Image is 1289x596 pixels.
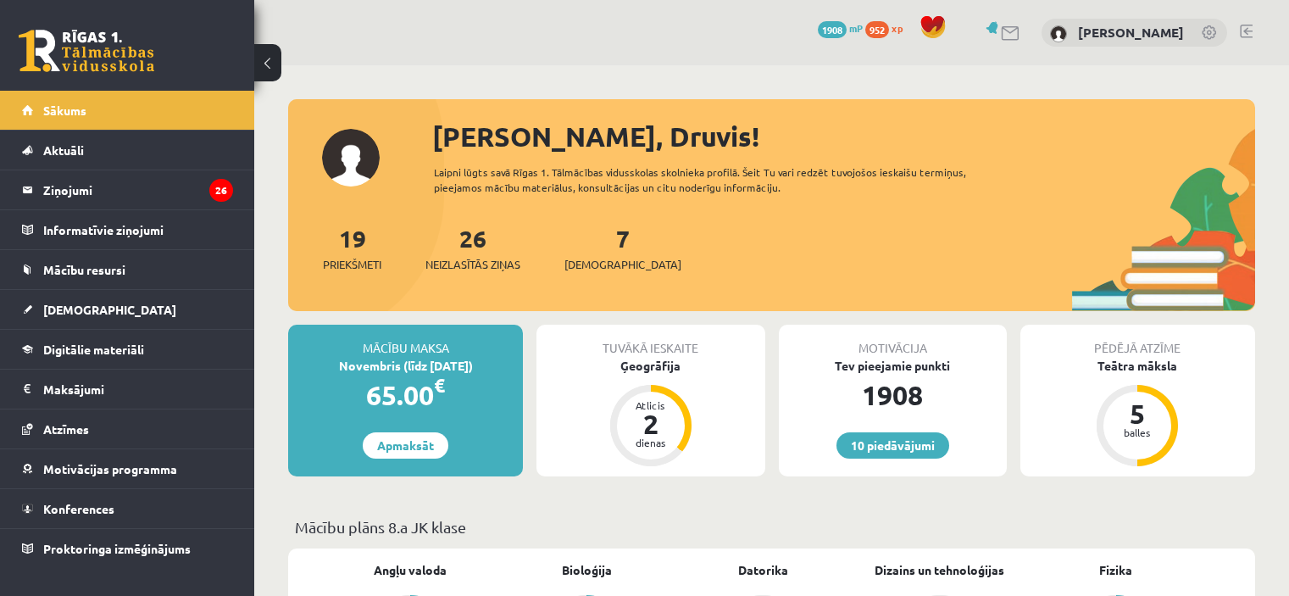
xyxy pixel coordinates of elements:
span: € [434,373,445,398]
a: Motivācijas programma [22,449,233,488]
a: 19Priekšmeti [323,223,381,273]
div: balles [1112,427,1163,437]
span: mP [849,21,863,35]
div: Mācību maksa [288,325,523,357]
img: Druvis Briedis [1050,25,1067,42]
div: Ģeogrāfija [536,357,764,375]
span: Mācību resursi [43,262,125,277]
a: 1908 mP [818,21,863,35]
a: Angļu valoda [374,561,447,579]
div: 5 [1112,400,1163,427]
span: Proktoringa izmēģinājums [43,541,191,556]
a: 952 xp [865,21,911,35]
a: Konferences [22,489,233,528]
span: Atzīmes [43,421,89,437]
i: 26 [209,179,233,202]
a: Datorika [738,561,788,579]
span: [DEMOGRAPHIC_DATA] [43,302,176,317]
div: Tev pieejamie punkti [779,357,1007,375]
div: Laipni lūgts savā Rīgas 1. Tālmācības vidusskolas skolnieka profilā. Šeit Tu vari redzēt tuvojošo... [434,164,1014,195]
a: Sākums [22,91,233,130]
div: Motivācija [779,325,1007,357]
div: Tuvākā ieskaite [536,325,764,357]
span: Priekšmeti [323,256,381,273]
a: Mācību resursi [22,250,233,289]
div: dienas [625,437,676,448]
span: Neizlasītās ziņas [425,256,520,273]
a: 10 piedāvājumi [836,432,949,459]
div: 1908 [779,375,1007,415]
div: Novembris (līdz [DATE]) [288,357,523,375]
a: Rīgas 1. Tālmācības vidusskola [19,30,154,72]
legend: Ziņojumi [43,170,233,209]
span: Konferences [43,501,114,516]
a: Dizains un tehnoloģijas [875,561,1004,579]
a: Informatīvie ziņojumi [22,210,233,249]
div: Pēdējā atzīme [1020,325,1255,357]
span: xp [892,21,903,35]
div: Teātra māksla [1020,357,1255,375]
a: Teātra māksla 5 balles [1020,357,1255,469]
p: Mācību plāns 8.a JK klase [295,515,1248,538]
div: 2 [625,410,676,437]
div: 65.00 [288,375,523,415]
a: Ģeogrāfija Atlicis 2 dienas [536,357,764,469]
span: Sākums [43,103,86,118]
a: [DEMOGRAPHIC_DATA] [22,290,233,329]
a: Aktuāli [22,131,233,170]
a: Maksājumi [22,370,233,409]
span: [DEMOGRAPHIC_DATA] [564,256,681,273]
a: 26Neizlasītās ziņas [425,223,520,273]
a: 7[DEMOGRAPHIC_DATA] [564,223,681,273]
span: 952 [865,21,889,38]
span: 1908 [818,21,847,38]
a: Atzīmes [22,409,233,448]
a: Apmaksāt [363,432,448,459]
a: Digitālie materiāli [22,330,233,369]
span: Aktuāli [43,142,84,158]
legend: Informatīvie ziņojumi [43,210,233,249]
a: [PERSON_NAME] [1078,24,1184,41]
legend: Maksājumi [43,370,233,409]
span: Motivācijas programma [43,461,177,476]
div: [PERSON_NAME], Druvis! [432,116,1255,157]
a: Fizika [1099,561,1132,579]
a: Ziņojumi26 [22,170,233,209]
a: Bioloģija [562,561,612,579]
span: Digitālie materiāli [43,342,144,357]
a: Proktoringa izmēģinājums [22,529,233,568]
div: Atlicis [625,400,676,410]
